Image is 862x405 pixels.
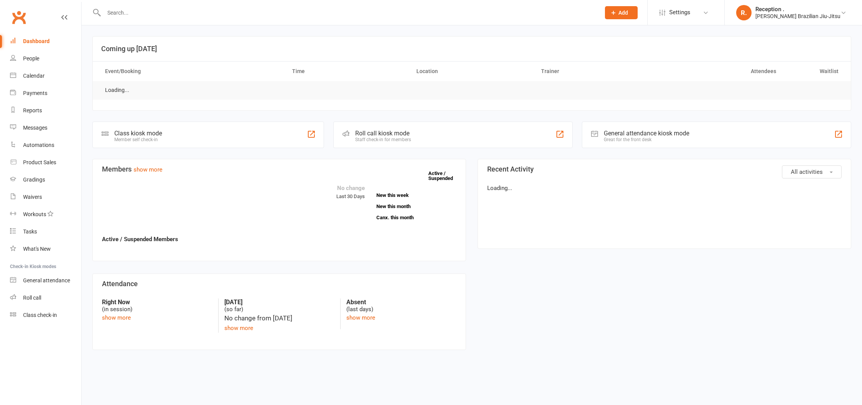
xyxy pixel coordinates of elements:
div: Tasks [23,228,37,235]
a: Payments [10,85,81,102]
div: Member self check-in [114,137,162,142]
strong: Right Now [102,298,212,306]
div: Dashboard [23,38,50,44]
a: New this month [376,204,456,209]
div: Staff check-in for members [355,137,411,142]
div: No change from [DATE] [224,313,334,323]
div: Messages [23,125,47,131]
a: Reports [10,102,81,119]
td: Loading... [98,81,136,99]
div: (last days) [346,298,456,313]
div: Workouts [23,211,46,217]
div: R. [736,5,752,20]
a: Active / Suspended [428,165,462,187]
a: Automations [10,137,81,154]
a: show more [102,314,131,321]
div: (in session) [102,298,212,313]
span: Settings [669,4,690,21]
div: General attendance [23,277,70,283]
th: Time [285,62,410,81]
th: Trainer [534,62,659,81]
p: Loading... [487,183,842,193]
div: (so far) [224,298,334,313]
a: Product Sales [10,154,81,171]
div: Class kiosk mode [114,130,162,137]
div: Reports [23,107,42,113]
a: show more [346,314,375,321]
div: General attendance kiosk mode [604,130,689,137]
th: Location [409,62,534,81]
a: Calendar [10,67,81,85]
div: Roll call [23,295,41,301]
h3: Attendance [102,280,456,288]
strong: Active / Suspended Members [102,236,178,243]
h3: Members [102,165,456,173]
button: Add [605,6,638,19]
div: Waivers [23,194,42,200]
strong: Absent [346,298,456,306]
div: Product Sales [23,159,56,165]
th: Waitlist [783,62,845,81]
input: Search... [102,7,595,18]
div: Automations [23,142,54,148]
span: All activities [791,168,823,175]
th: Attendees [658,62,783,81]
a: What's New [10,240,81,258]
div: Class check-in [23,312,57,318]
a: Workouts [10,206,81,223]
a: Dashboard [10,33,81,50]
h3: Recent Activity [487,165,842,173]
h3: Coming up [DATE] [101,45,842,53]
a: Roll call [10,289,81,307]
a: Waivers [10,188,81,206]
strong: [DATE] [224,298,334,306]
div: Gradings [23,177,45,183]
div: Reception . [755,6,840,13]
div: Calendar [23,73,45,79]
a: Clubworx [9,8,28,27]
a: show more [134,166,162,173]
div: What's New [23,246,51,252]
th: Event/Booking [98,62,285,81]
a: show more [224,325,253,332]
div: Roll call kiosk mode [355,130,411,137]
a: Canx. this month [376,215,456,220]
a: Gradings [10,171,81,188]
div: Payments [23,90,47,96]
div: [PERSON_NAME] Brazilian Jiu-Jitsu [755,13,840,20]
div: People [23,55,39,62]
div: No change [336,183,365,193]
button: All activities [782,165,842,178]
a: People [10,50,81,67]
span: Add [618,10,628,16]
a: Messages [10,119,81,137]
a: New this week [376,193,456,198]
a: Tasks [10,223,81,240]
a: Class kiosk mode [10,307,81,324]
div: Last 30 Days [336,183,365,201]
div: Great for the front desk [604,137,689,142]
a: General attendance kiosk mode [10,272,81,289]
